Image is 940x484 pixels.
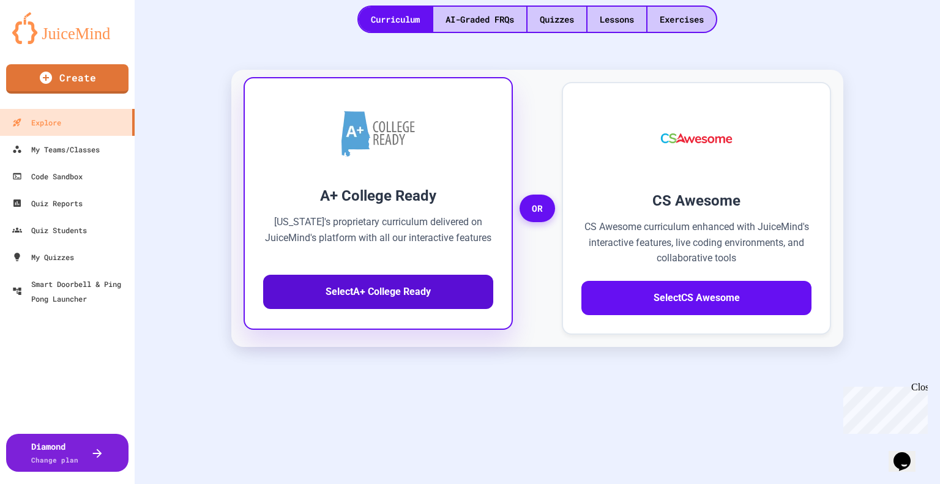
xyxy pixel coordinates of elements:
div: My Teams/Classes [12,142,100,157]
img: CS Awesome [649,102,745,175]
button: SelectCS Awesome [581,281,811,315]
div: Exercises [647,7,716,32]
button: DiamondChange plan [6,434,129,472]
div: Explore [12,115,61,130]
div: Quiz Reports [12,196,83,210]
iframe: chat widget [838,382,928,434]
a: Create [6,64,129,94]
div: Code Sandbox [12,169,83,184]
div: Quiz Students [12,223,87,237]
div: Diamond [31,440,78,466]
div: Lessons [587,7,646,32]
iframe: chat widget [889,435,928,472]
p: CS Awesome curriculum enhanced with JuiceMind's interactive features, live coding environments, a... [581,219,811,266]
div: Smart Doorbell & Ping Pong Launcher [12,277,130,306]
button: SelectA+ College Ready [263,275,493,309]
span: Change plan [31,455,78,464]
img: A+ College Ready [341,111,415,157]
div: My Quizzes [12,250,74,264]
h3: A+ College Ready [263,185,493,207]
p: [US_STATE]'s proprietary curriculum delivered on JuiceMind's platform with all our interactive fe... [263,214,493,261]
div: Chat with us now!Close [5,5,84,78]
span: OR [520,195,555,223]
img: logo-orange.svg [12,12,122,44]
h3: CS Awesome [581,190,811,212]
div: Curriculum [359,7,432,32]
div: Quizzes [528,7,586,32]
div: AI-Graded FRQs [433,7,526,32]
